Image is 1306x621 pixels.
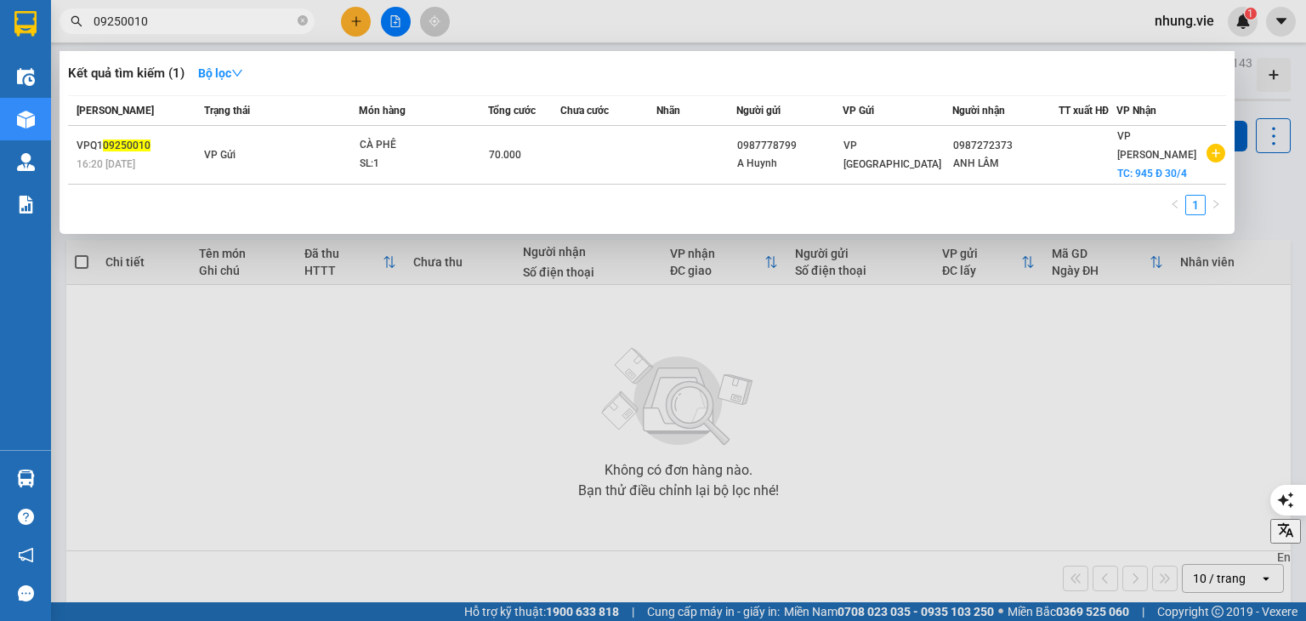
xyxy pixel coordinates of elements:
span: right [1211,199,1221,209]
span: VP Gửi [843,105,874,117]
h3: Kết quả tìm kiếm ( 1 ) [68,65,185,83]
button: Bộ lọcdown [185,60,257,87]
button: right [1206,195,1226,215]
strong: Bộ lọc [198,66,243,80]
span: VP [PERSON_NAME] [1117,130,1196,161]
span: VP Nhận [1116,105,1156,117]
div: SL: 1 [360,155,487,174]
span: close-circle [298,14,308,30]
span: close-circle [298,15,308,26]
span: TT xuất HĐ [1059,105,1109,117]
span: Tổng cước [488,105,536,117]
span: TC: 945 Đ 30/4 [1117,168,1187,179]
span: 09250010 [103,140,150,151]
span: question-circle [18,509,34,525]
span: [PERSON_NAME] [77,105,154,117]
a: 1 [1186,196,1205,214]
li: Previous Page [1165,195,1185,215]
span: search [71,15,82,27]
span: plus-circle [1207,144,1225,162]
span: Người nhận [952,105,1005,117]
div: 0987778799 [737,137,842,155]
span: VP [GEOGRAPHIC_DATA] [843,140,941,170]
li: 1 [1185,195,1206,215]
span: 16:20 [DATE] [77,158,135,170]
li: Next Page [1206,195,1226,215]
img: solution-icon [17,196,35,214]
img: warehouse-icon [17,153,35,171]
div: ANH LÂM [953,155,1058,173]
span: Món hàng [359,105,406,117]
div: CÀ PHÊ [360,136,487,155]
span: notification [18,547,34,563]
span: Trạng thái [204,105,250,117]
span: Người gửi [736,105,781,117]
img: warehouse-icon [17,68,35,86]
span: Chưa cước [560,105,609,117]
div: A Huynh [737,155,842,173]
span: left [1170,199,1180,209]
button: left [1165,195,1185,215]
img: logo-vxr [14,11,37,37]
span: Nhãn [656,105,680,117]
img: warehouse-icon [17,111,35,128]
span: down [231,67,243,79]
img: warehouse-icon [17,470,35,487]
div: VPQ1 [77,137,199,155]
span: message [18,585,34,601]
span: VP Gửi [204,149,236,161]
span: 70.000 [489,149,521,161]
input: Tìm tên, số ĐT hoặc mã đơn [94,12,294,31]
div: 0987272373 [953,137,1058,155]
